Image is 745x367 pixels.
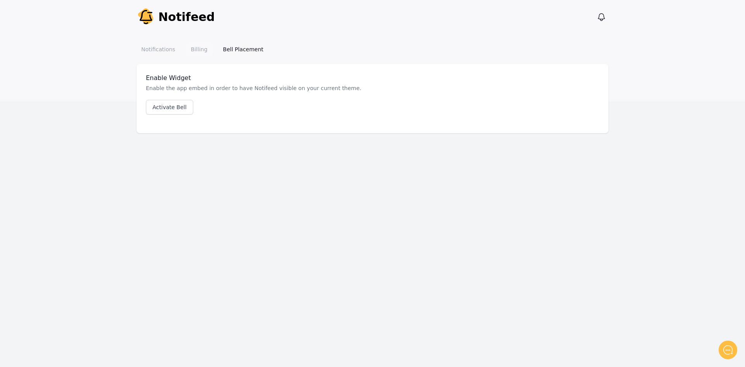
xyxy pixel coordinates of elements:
iframe: gist-messenger-bubble-iframe [719,341,737,359]
h2: Don't see Notifeed in your header? Let me know and I'll set it up! ✅ [12,52,144,89]
a: Activate Bell [146,100,193,115]
a: Notifications [137,42,180,56]
p: Enable the app embed in order to have Notifeed visible on your current theme. [146,84,599,92]
span: Notifeed [158,10,215,24]
a: Billing [186,42,212,56]
h1: Hello! [12,38,144,50]
span: New conversation [50,108,93,114]
span: We run on Gist [65,271,98,277]
a: Bell Placement [218,42,268,56]
a: Notifeed [137,8,215,26]
span: Enable Widget [146,74,191,82]
img: Your Company [137,8,155,26]
button: New conversation [12,103,143,118]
